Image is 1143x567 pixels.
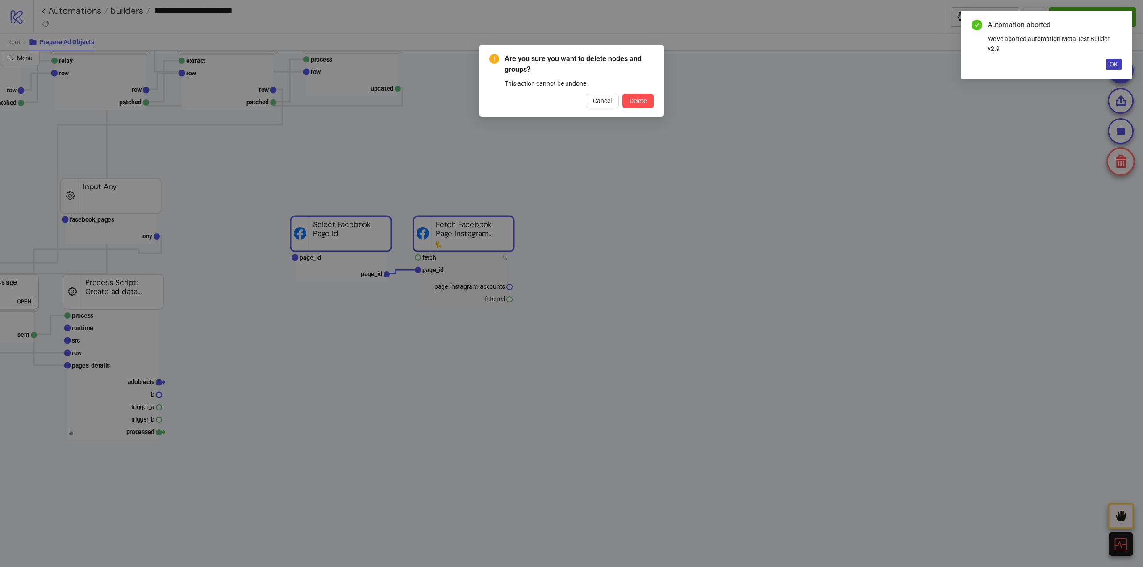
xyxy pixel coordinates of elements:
span: Are you sure you want to delete nodes and groups? [505,54,654,75]
div: This action cannot be undone [505,79,654,88]
span: check-circle [972,20,982,30]
button: OK [1106,59,1122,70]
button: Delete [622,94,654,108]
span: Delete [630,97,647,104]
span: Cancel [593,97,612,104]
button: Cancel [586,94,619,108]
div: We've aborted automation Meta Test Builder v2.9 [988,34,1122,54]
span: OK [1110,61,1118,68]
span: exclamation-circle [489,54,499,64]
div: Automation aborted [988,20,1122,30]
